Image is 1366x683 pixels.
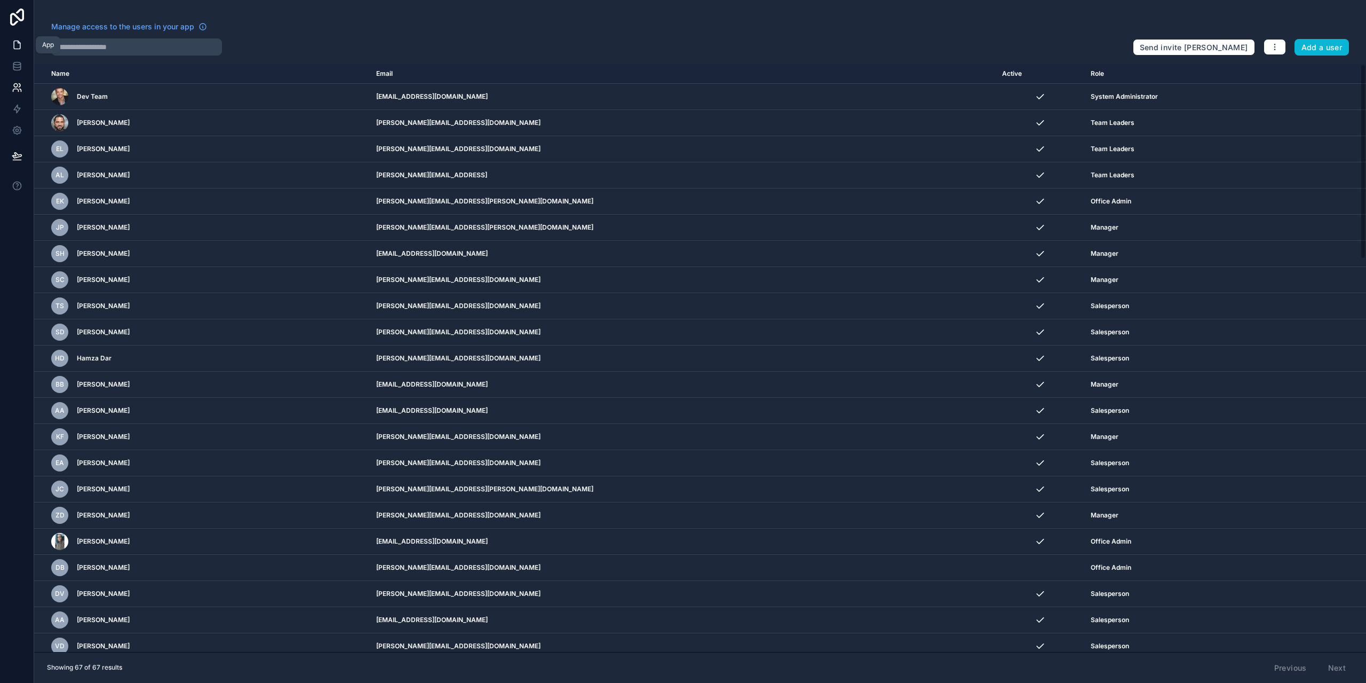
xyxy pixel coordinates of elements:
span: Team Leaders [1091,171,1134,179]
td: [PERSON_NAME][EMAIL_ADDRESS][DOMAIN_NAME] [370,136,996,162]
span: [PERSON_NAME] [77,485,130,493]
span: Salesperson [1091,616,1129,624]
td: [EMAIL_ADDRESS][DOMAIN_NAME] [370,607,996,633]
td: [PERSON_NAME][EMAIL_ADDRESS][PERSON_NAME][DOMAIN_NAME] [370,215,996,241]
span: [PERSON_NAME] [77,119,130,127]
div: App [42,41,54,49]
td: [PERSON_NAME][EMAIL_ADDRESS][DOMAIN_NAME] [370,581,996,607]
span: Salesperson [1091,354,1129,363]
span: [PERSON_NAME] [77,537,130,546]
td: [EMAIL_ADDRESS][DOMAIN_NAME] [370,398,996,424]
span: Showing 67 of 67 results [47,663,122,672]
span: [PERSON_NAME] [77,563,130,572]
span: Hamza Dar [77,354,112,363]
span: Manager [1091,223,1118,232]
span: [PERSON_NAME] [77,302,130,310]
td: [EMAIL_ADDRESS][DOMAIN_NAME] [370,84,996,110]
span: Office Admin [1091,563,1131,572]
span: Manage access to the users in your app [51,21,194,32]
td: [PERSON_NAME][EMAIL_ADDRESS][DOMAIN_NAME] [370,319,996,346]
th: Role [1084,64,1302,84]
span: DB [55,563,65,572]
span: SC [55,276,65,284]
span: [PERSON_NAME] [77,642,130,650]
span: [PERSON_NAME] [77,590,130,598]
span: EA [55,459,64,467]
span: [PERSON_NAME] [77,616,130,624]
span: Dev Team [77,92,108,101]
td: [EMAIL_ADDRESS][DOMAIN_NAME] [370,372,996,398]
span: System Administrator [1091,92,1158,101]
span: AA [55,406,65,415]
span: AA [55,616,65,624]
span: SH [55,249,65,258]
a: Manage access to the users in your app [51,21,207,32]
span: [PERSON_NAME] [77,249,130,258]
span: EL [56,145,63,153]
span: KF [56,433,64,441]
th: Active [996,64,1084,84]
span: Manager [1091,433,1118,441]
span: Salesperson [1091,590,1129,598]
span: Salesperson [1091,302,1129,310]
span: Salesperson [1091,459,1129,467]
span: TS [55,302,64,310]
td: [PERSON_NAME][EMAIL_ADDRESS][DOMAIN_NAME] [370,267,996,293]
td: [PERSON_NAME][EMAIL_ADDRESS][PERSON_NAME][DOMAIN_NAME] [370,189,996,215]
span: Manager [1091,276,1118,284]
td: [EMAIL_ADDRESS][DOMAIN_NAME] [370,241,996,267]
span: [PERSON_NAME] [77,406,130,415]
span: [PERSON_NAME] [77,459,130,467]
span: Team Leaders [1091,145,1134,153]
span: Salesperson [1091,328,1129,336]
span: AL [55,171,64,179]
td: [PERSON_NAME][EMAIL_ADDRESS] [370,162,996,189]
span: HD [55,354,65,363]
td: [PERSON_NAME][EMAIL_ADDRESS][DOMAIN_NAME] [370,293,996,319]
span: Salesperson [1091,642,1129,650]
span: Manager [1091,380,1118,389]
span: [PERSON_NAME] [77,145,130,153]
td: [PERSON_NAME][EMAIL_ADDRESS][PERSON_NAME][DOMAIN_NAME] [370,476,996,503]
span: [PERSON_NAME] [77,171,130,179]
span: [PERSON_NAME] [77,511,130,520]
span: [PERSON_NAME] [77,276,130,284]
span: [PERSON_NAME] [77,328,130,336]
span: BB [55,380,64,389]
td: [EMAIL_ADDRESS][DOMAIN_NAME] [370,529,996,555]
span: [PERSON_NAME] [77,197,130,206]
button: Add a user [1294,39,1349,56]
span: EK [56,197,64,206]
th: Email [370,64,996,84]
span: Office Admin [1091,197,1131,206]
span: [PERSON_NAME] [77,380,130,389]
span: VD [55,642,65,650]
td: [PERSON_NAME][EMAIL_ADDRESS][DOMAIN_NAME] [370,450,996,476]
span: [PERSON_NAME] [77,223,130,232]
span: JP [56,223,64,232]
th: Name [34,64,370,84]
span: Salesperson [1091,406,1129,415]
td: [PERSON_NAME][EMAIL_ADDRESS][DOMAIN_NAME] [370,424,996,450]
span: Manager [1091,249,1118,258]
td: [PERSON_NAME][EMAIL_ADDRESS][DOMAIN_NAME] [370,346,996,372]
span: Salesperson [1091,485,1129,493]
td: [PERSON_NAME][EMAIL_ADDRESS][DOMAIN_NAME] [370,633,996,660]
td: [PERSON_NAME][EMAIL_ADDRESS][DOMAIN_NAME] [370,110,996,136]
td: [PERSON_NAME][EMAIL_ADDRESS][DOMAIN_NAME] [370,555,996,581]
button: Send invite [PERSON_NAME] [1133,39,1255,56]
span: [PERSON_NAME] [77,433,130,441]
td: [PERSON_NAME][EMAIL_ADDRESS][DOMAIN_NAME] [370,503,996,529]
div: scrollable content [34,64,1366,652]
span: Office Admin [1091,537,1131,546]
span: Manager [1091,511,1118,520]
span: DV [55,590,65,598]
span: ZD [55,511,65,520]
span: Team Leaders [1091,119,1134,127]
span: SD [55,328,65,336]
span: JC [55,485,64,493]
